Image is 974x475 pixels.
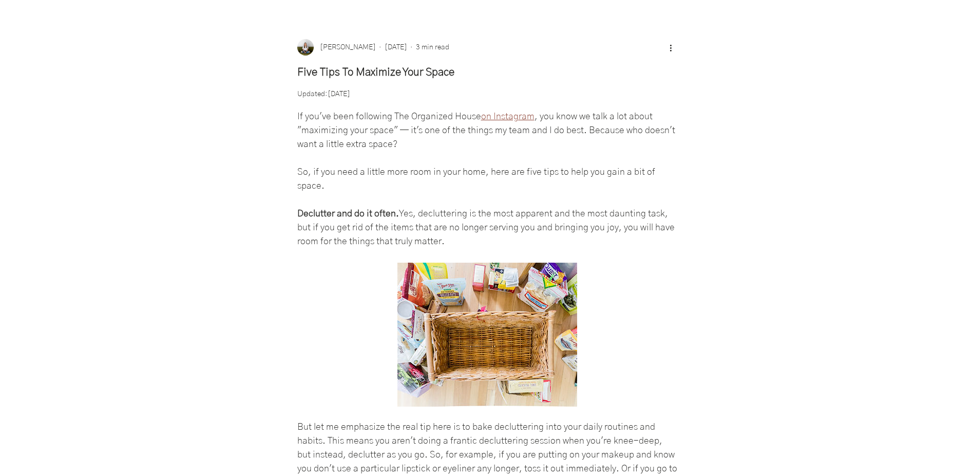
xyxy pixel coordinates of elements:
[665,41,677,53] button: More actions
[297,112,677,149] span: , you know we talk a lot about "maximizing your space" — it's one of the things my team and I do ...
[297,112,481,121] span: If you've been following The Organized House
[297,209,399,218] span: Declutter and do it often.
[397,263,577,407] img: Decluttering To Maximize Your Space
[481,112,534,121] a: on Instagram
[328,90,350,98] span: Apr 3, 2024
[297,168,657,191] span: So, if you need a little more room in your home, here are five tips to help you gain a bit of space.
[297,209,677,246] span: Yes, decluttering is the most apparent and the most daunting task, but if you get rid of the item...
[297,89,677,100] p: Updated:
[385,44,407,51] span: Jan 1, 2023
[416,44,449,51] span: 3 min read
[297,65,677,80] h1: Five Tips To Maximize Your Space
